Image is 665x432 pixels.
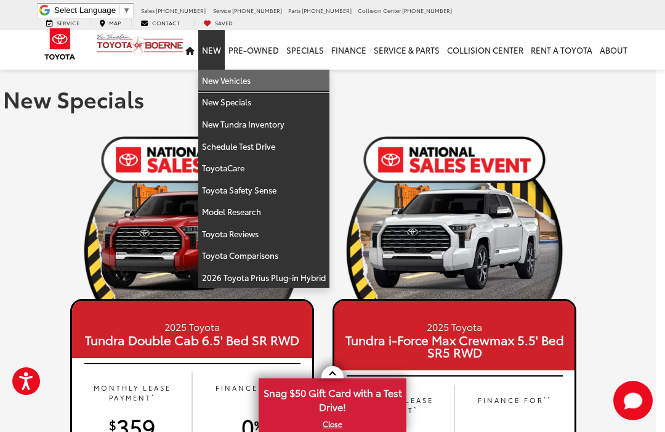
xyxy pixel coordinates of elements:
p: MONTHLY LEASE PAYMENT [78,383,186,403]
img: 19_1754410595.png [70,132,314,299]
span: Tundra i-Force Max Crewmax 5.5' Bed SR5 RWD [337,333,571,358]
a: About [596,30,631,70]
a: Toyota Comparisons [198,245,329,267]
a: New [198,30,225,70]
span: Sales [141,6,155,14]
span: [PHONE_NUMBER] [232,6,282,14]
img: 19_1754410595.png [332,132,576,299]
span: Service [57,18,79,26]
svg: Start Chat [613,381,653,420]
a: Toyota Safety Sense [198,179,329,202]
small: 2025 Toyota [75,319,309,333]
button: Toggle Chat Window [613,381,653,420]
a: 2026 Toyota Prius Plug-in Hybrid [198,267,329,288]
p: FINANCE FOR [198,383,306,403]
a: New Vehicles [198,70,329,92]
a: Home [182,30,198,70]
small: 2025 Toyota [337,319,571,333]
span: Contact [152,18,180,26]
a: Select Language​ [54,6,131,15]
img: Toyota [37,24,83,64]
span: Tundra Double Cab 6.5' Bed SR RWD [75,333,309,346]
a: New Specials [198,91,329,113]
span: Service [213,6,231,14]
a: Specials [283,30,328,70]
a: Finance [328,30,370,70]
a: My Saved Vehicles [194,19,242,27]
a: Rent a Toyota [527,30,596,70]
a: Contact [131,19,189,27]
a: Service [37,19,89,27]
span: Parts [288,6,300,14]
a: Model Research [198,201,329,223]
img: Vic Vaughan Toyota of Boerne [96,33,184,55]
span: Collision Center [358,6,401,14]
span: Snag $50 Gift Card with a Test Drive! [260,380,405,417]
span: [PHONE_NUMBER] [156,6,206,14]
span: Map [109,18,121,26]
a: Schedule Test Drive [198,136,329,158]
a: ToyotaCare [198,157,329,179]
span: [PHONE_NUMBER] [302,6,352,14]
span: Select Language [54,6,116,15]
span: Saved [215,18,233,26]
a: Map [90,19,130,27]
span: ▼ [123,6,131,15]
p: FINANCE FOR [461,395,568,415]
img: 25_Tundra_Capstone_Red_Left [70,185,314,307]
h1: New Specials [3,86,643,111]
a: Collision Center [443,30,527,70]
a: New Tundra Inventory [198,113,329,136]
span: [PHONE_NUMBER] [402,6,452,14]
a: Service & Parts: Opens in a new tab [370,30,443,70]
a: Toyota Reviews [198,223,329,245]
img: 25_Tundra_Capstone_White_Left [332,185,576,307]
a: Pre-Owned [225,30,283,70]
